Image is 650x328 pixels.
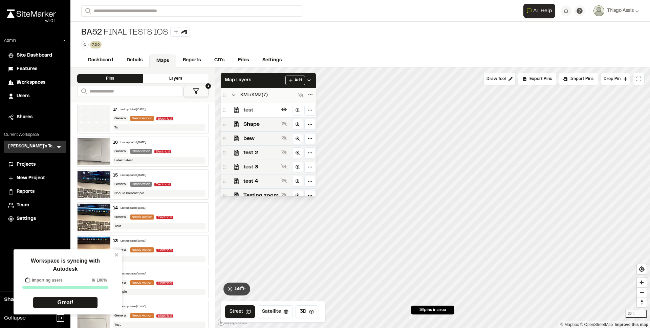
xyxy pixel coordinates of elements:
[156,314,173,317] span: Electrical
[559,73,598,85] div: Import Pins into your project
[17,175,45,182] span: New Project
[8,143,56,150] h3: [PERSON_NAME]'s Test
[285,76,305,85] button: Add
[225,77,251,84] span: Map Layers
[130,182,152,187] div: Observation
[258,305,293,318] button: Satellite
[593,5,639,16] button: Thiago Assis
[8,202,62,209] a: Team
[130,214,154,220] div: Needs Action
[231,54,256,67] a: Files
[143,74,209,83] div: Layers
[120,108,146,112] div: Last updated [DATE]
[296,305,318,318] button: 3D
[113,190,206,197] div: Should be latest pin
[601,73,630,85] button: Drop Pin
[523,4,555,18] button: Open AI Assistant
[113,322,206,328] div: Test
[78,171,110,198] img: file
[78,105,110,132] img: banner-white.png
[156,282,173,285] span: Electrical
[121,141,146,145] div: Last updated [DATE]
[280,191,288,199] button: Show layer
[81,41,89,48] button: Edit Tags
[113,223,206,229] div: Two
[234,150,239,156] img: kml_black_icon64.png
[295,77,302,83] span: Add
[4,295,49,304] span: Share Workspace
[90,41,102,48] div: 7.3.0
[114,252,119,258] button: close
[570,76,593,82] span: Import Pins
[280,162,288,170] button: Show layer
[176,54,208,67] a: Reports
[280,177,288,185] button: Show layer
[17,79,45,86] span: Workspaces
[81,5,93,17] button: Search
[234,107,239,113] img: kml_black_icon64.png
[121,173,146,178] div: Last updated [DATE]
[121,239,146,243] div: Last updated [DATE]
[130,149,152,154] div: Observation
[17,161,36,168] span: Projects
[120,305,146,309] div: Last updated [DATE]
[81,54,120,67] a: Dashboard
[243,149,279,157] span: test 2
[8,93,62,100] a: Users
[234,192,239,198] img: kml_black_icon64.png
[113,214,128,220] div: General
[280,148,288,156] button: Show layer
[81,27,102,38] span: BA52
[81,27,190,38] div: Final tests ios
[4,132,66,138] p: Current Workspace
[113,289,206,295] div: New pin
[8,79,62,86] a: Workspaces
[121,272,146,276] div: Last updated [DATE]
[292,105,303,116] a: Zoom to layer
[560,322,579,327] a: Mapbox
[78,138,110,165] img: file
[223,283,250,295] button: 58°F
[7,9,56,18] img: rebrand.png
[113,116,128,121] div: General
[113,149,128,154] div: General
[156,249,173,252] span: Electrical
[130,313,154,318] div: Needs Action
[280,120,288,128] button: Show layer
[234,136,239,141] img: kml_black_icon64.png
[8,65,62,73] a: Features
[17,114,32,121] span: Shares
[637,297,647,307] button: Reset bearing to north
[96,277,107,283] span: 100%
[8,188,62,196] a: Reports
[4,38,16,44] p: Admin
[156,117,173,120] span: Electrical
[33,297,98,308] a: Great!
[637,264,647,274] span: Find my location
[149,55,176,67] a: Maps
[234,178,239,184] img: kml_black_icon64.png
[17,65,37,73] span: Features
[78,204,110,231] img: file
[637,287,647,297] button: Zoom out
[8,215,62,223] a: Settings
[483,73,516,85] button: Draw Tool
[17,215,36,223] span: Settings
[243,163,279,171] span: test 3
[518,73,556,85] div: No pins available to export
[217,318,247,326] a: Mapbox logo
[113,238,118,244] div: 13
[77,74,143,83] div: Pins
[626,310,647,318] div: 30 ft
[113,157,206,164] div: Latest latest
[615,322,648,327] a: Map feedback
[292,176,303,187] a: Zoom to layer
[292,190,303,201] a: Zoom to layer
[130,247,154,252] div: Needs Action
[580,322,613,327] a: OpenStreetMap
[243,135,279,143] span: bew
[17,188,35,196] span: Reports
[419,307,446,313] span: 16 pins in area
